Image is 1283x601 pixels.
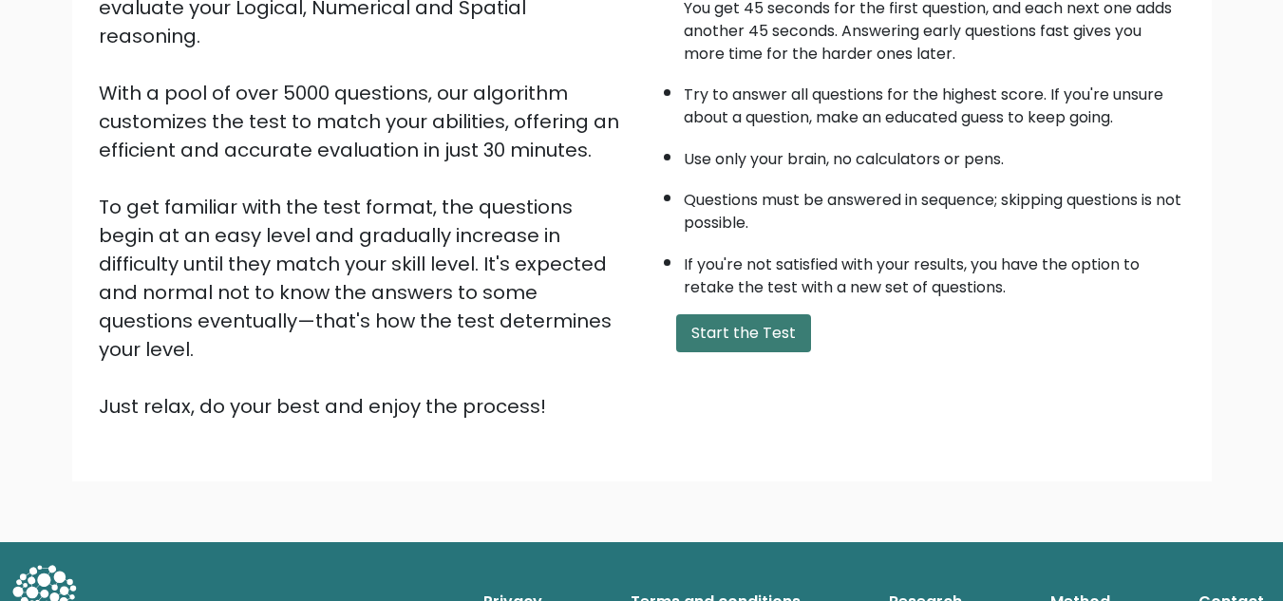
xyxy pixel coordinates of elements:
[684,74,1185,129] li: Try to answer all questions for the highest score. If you're unsure about a question, make an edu...
[684,179,1185,235] li: Questions must be answered in sequence; skipping questions is not possible.
[684,244,1185,299] li: If you're not satisfied with your results, you have the option to retake the test with a new set ...
[684,139,1185,171] li: Use only your brain, no calculators or pens.
[676,314,811,352] button: Start the Test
